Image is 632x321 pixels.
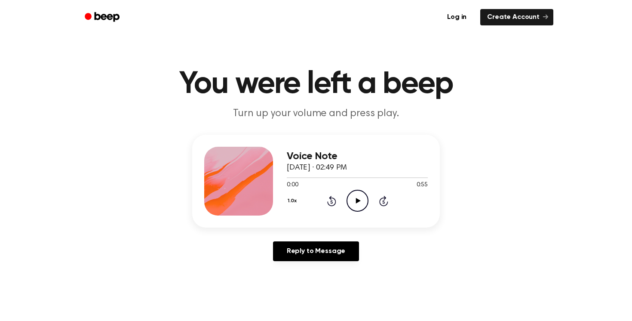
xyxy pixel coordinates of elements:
[287,194,300,208] button: 1.0x
[480,9,553,25] a: Create Account
[287,164,347,172] span: [DATE] · 02:49 PM
[96,69,536,100] h1: You were left a beep
[439,7,475,27] a: Log in
[79,9,127,26] a: Beep
[287,181,298,190] span: 0:00
[417,181,428,190] span: 0:55
[151,107,481,121] p: Turn up your volume and press play.
[273,241,359,261] a: Reply to Message
[287,151,428,162] h3: Voice Note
